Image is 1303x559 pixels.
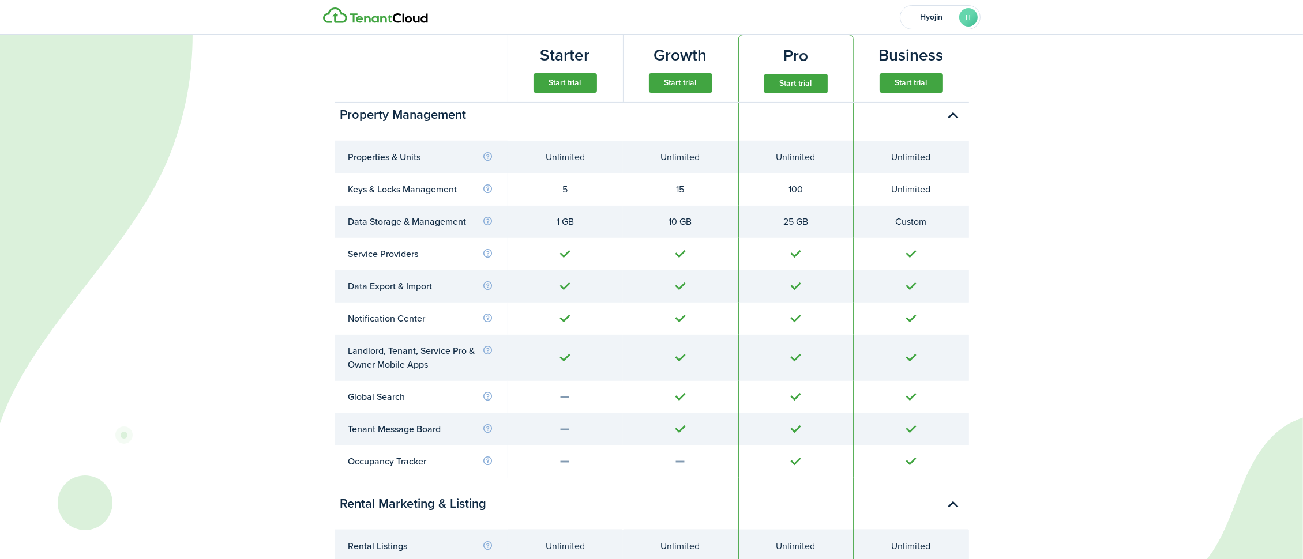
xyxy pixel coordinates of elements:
img: Logo [323,7,428,24]
div: Unlimited [868,150,955,164]
div: Tenant Message Board [348,422,494,436]
div: Unlimited [868,539,955,553]
button: Start trial [649,73,712,93]
button: Toggle accordion [941,103,966,128]
div: Keys & Locks Management [348,183,494,197]
span: Hyojin [908,13,955,21]
div: Occupancy Tracker [348,455,494,469]
div: 1 GB [522,215,609,229]
div: Global Search [348,390,494,404]
div: Service Providers [348,247,494,261]
div: Data Export & Import [348,279,494,293]
div: Unlimited [753,539,839,553]
div: 15 [637,183,724,197]
div: Unlimited [522,150,609,164]
div: 10 GB [637,215,724,229]
div: Rental Marketing & Listing [335,478,508,530]
div: Unlimited [753,150,839,164]
div: Data Storage & Management [348,215,494,229]
div: Property Management [335,89,508,141]
table: Toggle accordion [335,141,969,478]
subscription-pricing-card-title: Growth [654,43,707,67]
button: Start trial [534,73,597,93]
button: Toggle accordion [941,492,966,517]
div: Unlimited [522,539,609,553]
div: Unlimited [868,183,955,197]
div: Landlord, Tenant, Service Pro & Owner Mobile Apps [348,344,494,372]
subscription-pricing-card-title: Pro [783,44,808,68]
div: Unlimited [637,539,724,553]
div: Unlimited [637,150,724,164]
button: Open menu [900,5,981,29]
div: 5 [522,183,609,197]
button: Start trial [764,74,828,93]
div: Notification Center [348,312,494,326]
avatar-text: H [959,8,978,27]
div: 25 GB [753,215,839,229]
div: Properties & Units [348,150,494,164]
subscription-pricing-card-title: Business [879,43,944,67]
subscription-pricing-card-title: Starter [540,43,590,67]
div: 100 [753,183,839,197]
button: Start trial [880,73,943,93]
div: Rental Listings [348,539,494,553]
div: Custom [868,215,955,229]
